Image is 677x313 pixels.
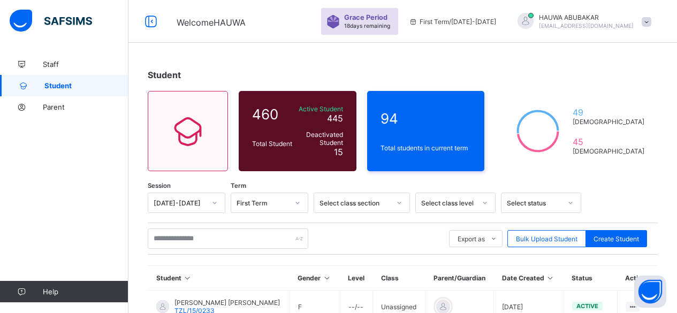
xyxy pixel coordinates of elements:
span: Student [148,70,181,80]
th: Student [148,266,290,291]
span: Student [44,81,128,90]
div: [DATE]-[DATE] [154,199,206,207]
th: Gender [290,266,340,291]
img: safsims [10,10,92,32]
span: Grace Period [344,13,387,21]
span: Parent [43,103,128,111]
i: Sort in Ascending Order [546,274,555,282]
span: 460 [252,106,292,123]
div: Select class level [421,199,476,207]
div: Total Student [249,137,295,150]
div: First Term [237,199,288,207]
span: Help [43,287,128,296]
img: sticker-purple.71386a28dfed39d6af7621340158ba97.svg [326,15,340,28]
span: Session [148,182,171,189]
span: Welcome HAUWA [177,17,246,28]
span: [DEMOGRAPHIC_DATA] [573,118,644,126]
span: session/term information [409,18,496,26]
span: Create Student [594,235,639,243]
span: 18 days remaining [344,22,390,29]
span: HAUWA ABUBAKAR [539,13,634,21]
span: 45 [573,136,644,147]
span: 94 [381,110,471,127]
span: Term [231,182,246,189]
span: Active Student [298,105,343,113]
div: HAUWAABUBAKAR [507,13,657,30]
i: Sort in Ascending Order [322,274,331,282]
span: 445 [327,113,343,124]
i: Sort in Ascending Order [183,274,192,282]
span: [EMAIL_ADDRESS][DOMAIN_NAME] [539,22,634,29]
span: Export as [458,235,485,243]
span: Total students in current term [381,144,471,152]
div: Select status [507,199,561,207]
span: 15 [334,147,343,157]
th: Date Created [494,266,564,291]
button: Open asap [634,276,666,308]
span: [PERSON_NAME] [PERSON_NAME] [174,299,280,307]
th: Level [340,266,373,291]
span: [DEMOGRAPHIC_DATA] [573,147,644,155]
th: Class [373,266,425,291]
span: Bulk Upload Student [516,235,577,243]
th: Parent/Guardian [425,266,494,291]
span: Deactivated Student [298,131,343,147]
th: Actions [617,266,658,291]
span: Staff [43,60,128,68]
span: active [576,302,598,310]
th: Status [564,266,617,291]
span: 49 [573,107,644,118]
div: Select class section [320,199,390,207]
